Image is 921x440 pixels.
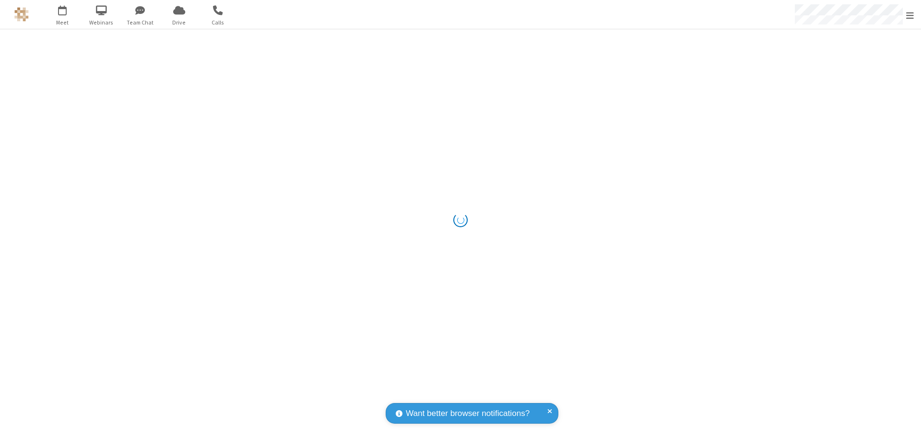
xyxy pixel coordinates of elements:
[14,7,29,22] img: QA Selenium DO NOT DELETE OR CHANGE
[83,18,119,27] span: Webinars
[200,18,236,27] span: Calls
[406,407,530,420] span: Want better browser notifications?
[122,18,158,27] span: Team Chat
[45,18,81,27] span: Meet
[161,18,197,27] span: Drive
